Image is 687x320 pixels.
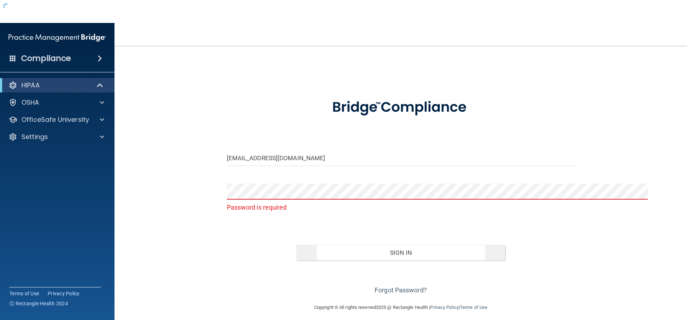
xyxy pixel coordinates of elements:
[270,296,531,319] div: Copyright © All rights reserved 2025 @ Rectangle Health | |
[296,245,505,261] button: Sign In
[460,305,487,310] a: Terms of Use
[9,290,39,297] a: Terms of Use
[21,133,48,141] p: Settings
[227,201,575,213] p: Password is required
[375,286,427,294] a: Forgot Password?
[21,115,89,124] p: OfficeSafe University
[9,133,104,141] a: Settings
[21,98,39,107] p: OSHA
[430,305,458,310] a: Privacy Policy
[9,81,104,90] a: HIPAA
[48,290,80,297] a: Privacy Policy
[21,53,71,63] h4: Compliance
[9,30,106,45] img: PMB logo
[563,269,678,298] iframe: Drift Widget Chat Controller
[317,89,484,126] img: bridge_compliance_login_screen.278c3ca4.svg
[9,115,104,124] a: OfficeSafe University
[9,300,68,307] span: Ⓒ Rectangle Health 2024
[21,81,40,90] p: HIPAA
[9,98,104,107] a: OSHA
[227,150,575,166] input: Email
